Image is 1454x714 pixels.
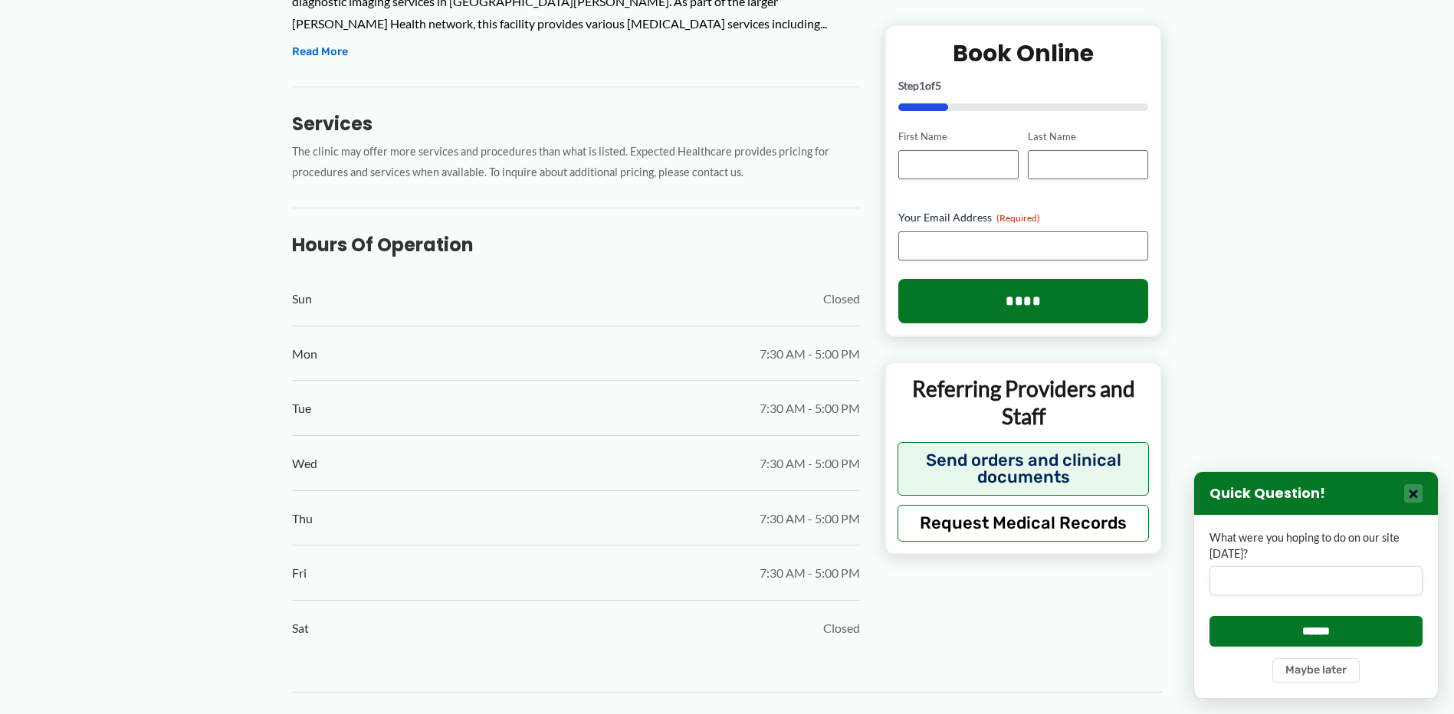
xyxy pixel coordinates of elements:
[898,210,1149,225] label: Your Email Address
[1209,530,1423,562] label: What were you hoping to do on our site [DATE]?
[898,80,1149,91] p: Step of
[898,129,1019,144] label: First Name
[935,79,941,92] span: 5
[292,142,860,183] p: The clinic may offer more services and procedures than what is listed. Expected Healthcare provid...
[898,504,1150,541] button: Request Medical Records
[760,397,860,420] span: 7:30 AM - 5:00 PM
[760,507,860,530] span: 7:30 AM - 5:00 PM
[996,212,1040,224] span: (Required)
[292,287,312,310] span: Sun
[898,375,1150,431] p: Referring Providers and Staff
[292,452,317,475] span: Wed
[760,562,860,585] span: 7:30 AM - 5:00 PM
[898,441,1150,495] button: Send orders and clinical documents
[898,38,1149,68] h2: Book Online
[292,617,309,640] span: Sat
[823,287,860,310] span: Closed
[292,507,313,530] span: Thu
[760,452,860,475] span: 7:30 AM - 5:00 PM
[292,397,311,420] span: Tue
[1028,129,1148,144] label: Last Name
[292,112,860,136] h3: Services
[919,79,925,92] span: 1
[292,233,860,257] h3: Hours of Operation
[292,562,307,585] span: Fri
[1404,484,1423,503] button: Close
[1209,485,1325,503] h3: Quick Question!
[760,342,860,365] span: 7:30 AM - 5:00 PM
[292,342,317,365] span: Mon
[292,43,348,61] button: Read More
[823,617,860,640] span: Closed
[1272,658,1360,683] button: Maybe later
